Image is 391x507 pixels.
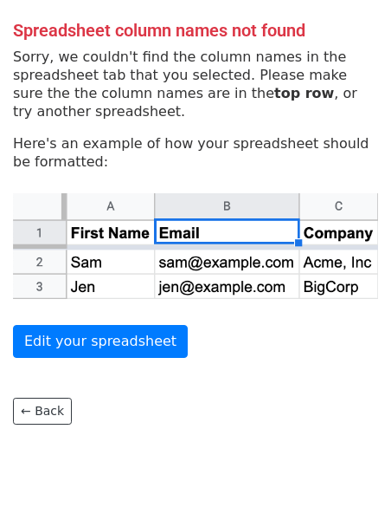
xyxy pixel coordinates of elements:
[13,134,378,171] p: Here's an example of how your spreadsheet should be formatted:
[13,193,378,300] img: google_sheets_email_column-fe0440d1484b1afe603fdd0efe349d91248b687ca341fa437c667602712cb9b1.png
[13,48,378,120] p: Sorry, we couldn't find the column names in the spreadsheet tab that you selected. Please make su...
[13,325,188,358] a: Edit your spreadsheet
[13,398,72,425] a: ← Back
[274,85,334,101] strong: top row
[13,20,378,41] h4: Spreadsheet column names not found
